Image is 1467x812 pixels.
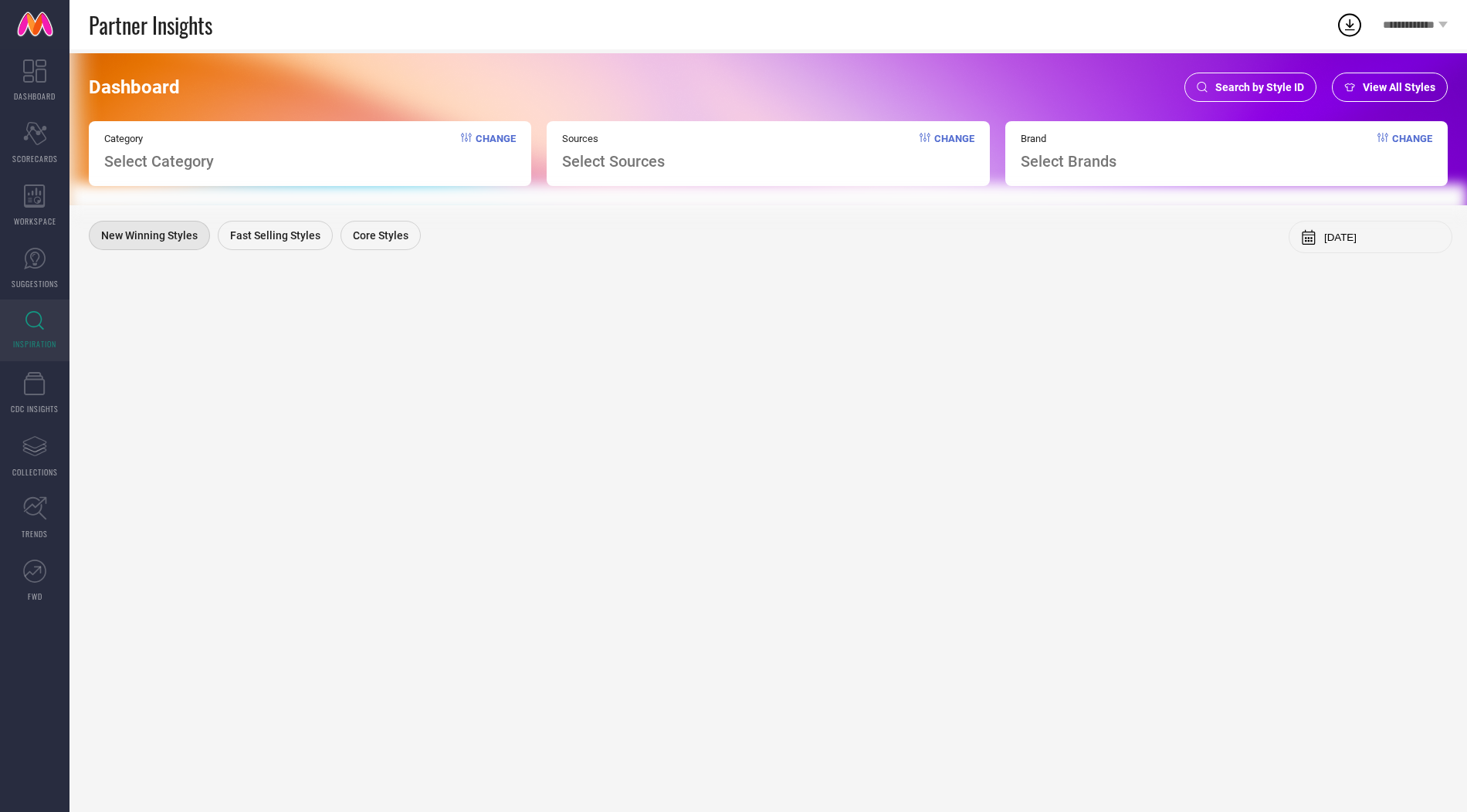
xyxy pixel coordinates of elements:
span: Category [104,133,214,144]
span: INSPIRATION [13,338,56,350]
span: Change [934,133,974,171]
span: DASHBOARD [14,90,56,102]
span: Core Styles [353,229,408,242]
span: Brand [1021,133,1116,144]
span: Search by Style ID [1215,81,1304,93]
span: Change [476,133,516,171]
span: New Winning Styles [101,229,198,242]
span: View All Styles [1363,81,1435,93]
span: Select Sources [562,152,665,171]
span: Fast Selling Styles [230,229,320,242]
div: Open download list [1336,11,1364,39]
span: FWD [28,590,42,602]
span: WORKSPACE [14,215,56,227]
span: COLLECTIONS [12,466,58,478]
span: SCORECARDS [12,153,58,164]
span: Partner Insights [89,9,212,41]
span: Change [1392,133,1432,171]
input: Select month [1324,232,1440,243]
span: Dashboard [89,76,180,98]
span: CDC INSIGHTS [11,403,59,414]
span: TRENDS [22,528,48,540]
span: SUGGESTIONS [12,278,59,289]
span: Sources [562,133,665,144]
span: Select Brands [1021,152,1116,171]
span: Select Category [104,152,214,171]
